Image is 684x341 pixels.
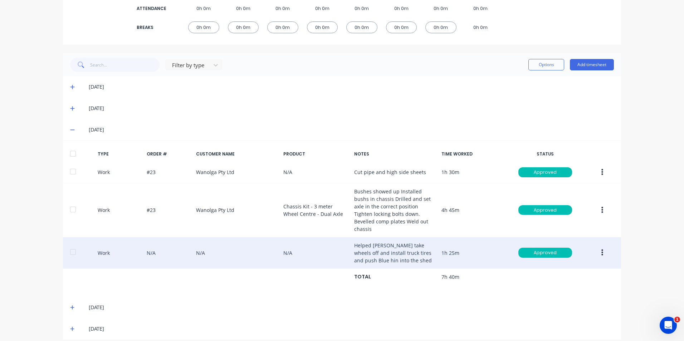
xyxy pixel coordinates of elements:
[674,317,680,322] span: 1
[465,21,496,33] div: 0h 0m
[346,3,377,14] div: 0h 0m
[137,5,165,12] div: ATTENDANCE
[354,151,436,157] div: NOTES
[660,317,677,334] iframe: Intercom live chat
[188,3,219,14] div: 0h 0m
[346,21,377,33] div: 0h 0m
[386,3,417,14] div: 0h 0m
[89,126,614,134] div: [DATE]
[441,151,507,157] div: TIME WORKED
[518,167,572,177] div: Approved
[147,151,190,157] div: ORDER #
[425,3,456,14] div: 0h 0m
[90,58,160,72] input: Search...
[196,151,278,157] div: CUSTOMER NAME
[188,21,219,33] div: 0h 0m
[518,248,572,258] div: Approved
[386,21,417,33] div: 0h 0m
[89,325,614,333] div: [DATE]
[228,3,259,14] div: 0h 0m
[283,151,348,157] div: PRODUCT
[267,21,298,33] div: 0h 0m
[98,151,141,157] div: TYPE
[518,205,572,215] div: Approved
[89,303,614,311] div: [DATE]
[425,21,456,33] div: 0h 0m
[307,21,338,33] div: 0h 0m
[570,59,614,70] button: Add timesheet
[89,104,614,112] div: [DATE]
[528,59,564,70] button: Options
[267,3,298,14] div: 0h 0m
[137,24,165,31] div: BREAKS
[89,83,614,91] div: [DATE]
[513,151,578,157] div: STATUS
[307,3,338,14] div: 0h 0m
[228,21,259,33] div: 0h 0m
[465,3,496,14] div: 0h 0m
